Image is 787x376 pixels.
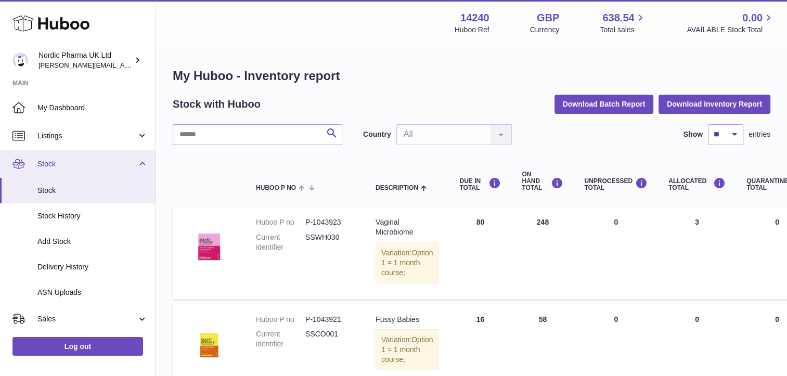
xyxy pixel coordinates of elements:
[376,185,418,191] span: Description
[12,337,143,356] a: Log out
[574,207,658,299] td: 0
[554,95,654,113] button: Download Batch Report
[376,217,438,237] div: Vaginal Microbiome
[183,217,235,269] img: product image
[687,11,775,35] a: 0.00 AVAILABLE Stock Total
[38,50,132,70] div: Nordic Pharma UK Ltd
[256,232,305,252] dt: Current identifier
[600,11,646,35] a: 638.54 Total sales
[183,315,235,367] img: product image
[37,262,148,272] span: Delivery History
[37,186,148,196] span: Stock
[683,129,703,139] label: Show
[584,177,648,191] div: UNPROCESSED Total
[173,68,770,84] h1: My Huboo - Inventory report
[37,131,137,141] span: Listings
[256,185,296,191] span: Huboo P no
[376,315,438,325] div: Fussy Babies
[600,25,646,35] span: Total sales
[37,237,148,247] span: Add Stock
[173,97,261,111] h2: Stock with Huboo
[522,171,563,192] div: ON HAND Total
[376,329,438,370] div: Variation:
[305,329,355,349] dd: SSCO001
[37,314,137,324] span: Sales
[363,129,391,139] label: Country
[668,177,726,191] div: ALLOCATED Total
[376,242,438,283] div: Variation:
[37,288,148,297] span: ASN Uploads
[602,11,634,25] span: 638.54
[460,11,489,25] strong: 14240
[305,315,355,325] dd: P-1043921
[749,129,770,139] span: entries
[459,177,501,191] div: DUE IN TOTAL
[12,53,28,68] img: joe.plant@parapharmdev.com
[37,159,137,169] span: Stock
[381,335,433,364] span: Option 1 = 1 month course;
[658,207,736,299] td: 3
[381,249,433,277] span: Option 1 = 1 month course;
[511,207,574,299] td: 248
[530,25,560,35] div: Currency
[256,217,305,227] dt: Huboo P no
[37,211,148,221] span: Stock History
[449,207,511,299] td: 80
[256,329,305,349] dt: Current identifier
[256,315,305,325] dt: Huboo P no
[659,95,770,113] button: Download Inventory Report
[38,61,209,69] span: [PERSON_NAME][EMAIL_ADDRESS][DOMAIN_NAME]
[742,11,763,25] span: 0.00
[775,218,779,226] span: 0
[455,25,489,35] div: Huboo Ref
[775,315,779,323] span: 0
[687,25,775,35] span: AVAILABLE Stock Total
[305,217,355,227] dd: P-1043923
[37,103,148,113] span: My Dashboard
[305,232,355,252] dd: SSWH030
[537,11,559,25] strong: GBP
